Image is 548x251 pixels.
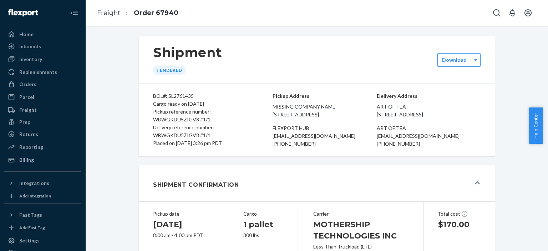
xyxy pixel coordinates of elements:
[505,6,519,20] button: Open notifications
[243,210,284,217] div: Cargo
[134,9,178,17] a: Order 67940
[313,210,409,217] div: Carrier
[243,220,273,229] span: 1 pallet
[19,119,30,126] div: Prep
[377,124,481,132] div: Art of Tea
[313,219,409,242] h1: MOTHERSHIP TECHNOLOGIES INC
[273,124,377,132] div: Flexport HUB
[67,6,81,20] button: Close Navigation
[273,103,377,119] span: Missing Company Name [STREET_ADDRESS]
[19,43,41,50] div: Inbounds
[4,129,81,140] a: Returns
[4,41,81,52] a: Inbounds
[19,193,51,199] div: Add Integration
[4,141,81,153] a: Reporting
[4,91,81,103] a: Parcel
[243,232,284,239] div: 300 lbs
[91,2,184,24] ol: breadcrumbs
[19,94,34,101] div: Parcel
[4,29,81,40] a: Home
[377,132,481,140] div: [EMAIL_ADDRESS][DOMAIN_NAME]
[19,69,57,76] div: Replenishments
[521,6,535,20] button: Open account menu
[19,31,34,38] div: Home
[153,108,244,124] div: Pickup reference number: WBWGKDU5ZIGV8 #1/1
[4,154,81,166] a: Billing
[438,219,481,230] h1: $170.00
[4,116,81,128] a: Prep
[4,66,81,78] a: Replenishments
[19,131,38,138] div: Returns
[153,66,186,75] div: Tendered
[153,210,214,217] div: Pickup date
[377,140,481,148] div: [PHONE_NUMBER]
[19,156,34,164] div: Billing
[437,210,481,217] div: Total cost
[19,180,49,187] div: Integrations
[153,124,244,139] div: Delivery reference number: WBWGKDU5ZIGV8 #1/1
[19,144,43,151] div: Reporting
[153,92,244,100] div: BOL#: SL2761435
[377,103,481,119] span: Art of Tea [STREET_ADDRESS]
[153,100,244,108] div: Cargo ready on [DATE]
[19,81,36,88] div: Orders
[273,92,377,100] p: Pickup Address
[139,165,495,201] button: Shipment Confirmation
[273,140,377,148] div: [PHONE_NUMBER]
[4,104,81,116] a: Freight
[4,177,81,189] button: Integrations
[489,6,504,20] button: Open Search Box
[19,56,42,63] div: Inventory
[4,209,81,221] button: Fast Tags
[4,224,81,232] a: Add Fast Tag
[4,192,81,200] a: Add Integration
[97,9,120,17] a: Freight
[4,79,81,90] a: Orders
[377,92,481,100] p: Delivery Address
[153,181,239,189] h1: Shipment Confirmation
[273,132,377,140] div: [EMAIL_ADDRESS][DOMAIN_NAME]
[19,237,40,244] div: Settings
[442,56,467,64] div: Download
[19,106,37,114] div: Freight
[153,45,222,60] h1: Shipment
[153,219,214,230] h1: [DATE]
[8,9,38,16] img: Flexport logo
[19,225,45,231] div: Add Fast Tag
[313,243,409,250] div: Less Than Truckload (LTL)
[4,235,81,246] a: Settings
[4,54,81,65] a: Inventory
[529,107,543,144] button: Help Center
[153,139,244,147] div: Placed on [DATE] 3:26 pm PDT
[19,211,42,219] div: Fast Tags
[153,232,214,239] div: 8:00 am - 4:00 pm PDT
